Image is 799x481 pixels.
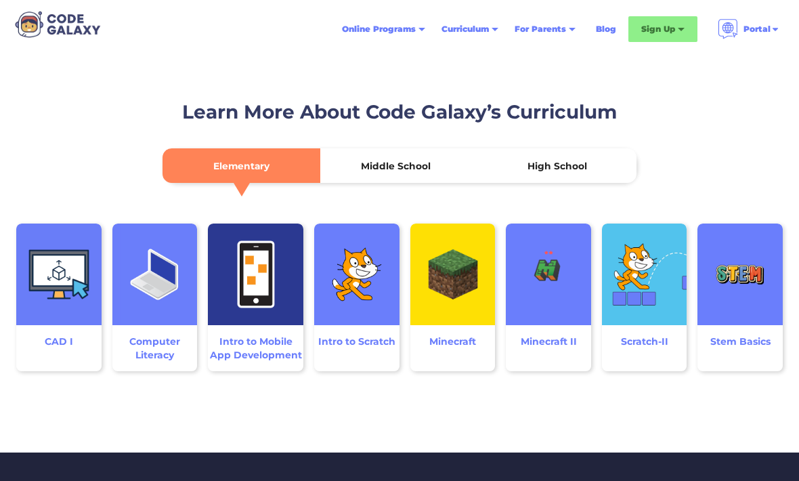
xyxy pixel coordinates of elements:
[506,17,584,41] div: For Parents
[628,16,697,42] div: Sign Up
[527,159,587,173] div: High School
[697,224,783,358] a: Stem Basics
[208,224,303,371] a: Intro to Mobile App Development
[16,224,102,358] a: CAD I
[318,335,395,348] div: Intro to Scratch
[45,335,73,348] div: CAD I
[213,159,269,173] div: Elementary
[361,159,431,173] div: Middle School
[588,17,624,41] a: Blog
[710,335,771,348] div: Stem Basics
[334,17,433,41] div: Online Programs
[314,224,399,358] a: Intro to Scratch
[506,224,591,358] a: Minecraft II
[515,22,566,36] div: For Parents
[521,335,577,348] div: Minecraft II
[208,335,303,362] div: Intro to Mobile App Development
[410,224,496,358] a: Minecraft
[429,335,476,348] div: Minecraft
[641,22,675,36] div: Sign Up
[602,224,687,358] a: Scratch-II
[621,335,668,348] div: Scratch-II
[342,22,416,36] div: Online Programs
[112,224,198,371] a: Computer Literacy
[112,335,198,362] div: Computer Literacy
[433,17,506,41] div: Curriculum
[441,22,489,36] div: Curriculum
[710,14,788,45] div: Portal
[11,102,788,121] h2: Learn More About Code Galaxy’s Curriculum
[743,22,771,36] div: Portal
